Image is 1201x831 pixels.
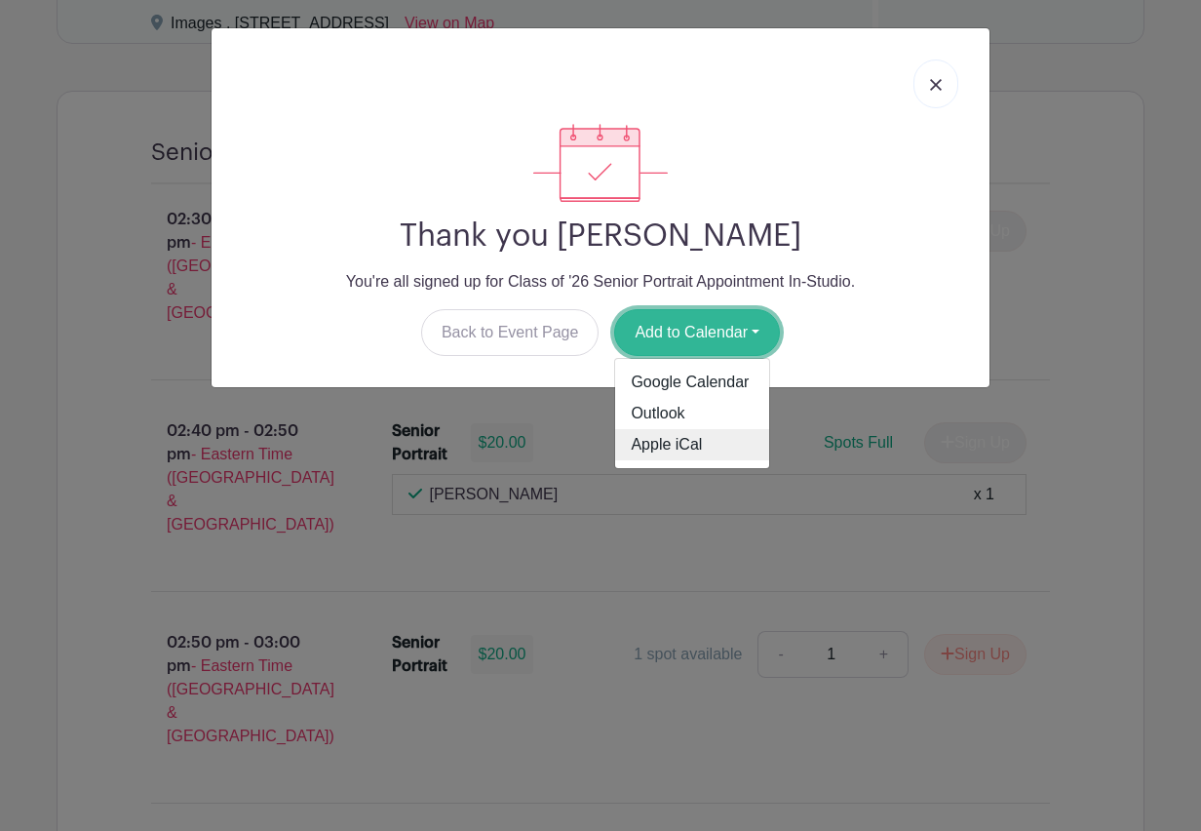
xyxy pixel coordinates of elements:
[533,124,668,202] img: signup_complete-c468d5dda3e2740ee63a24cb0ba0d3ce5d8a4ecd24259e683200fb1569d990c8.svg
[614,309,780,356] button: Add to Calendar
[615,398,769,429] a: Outlook
[227,218,974,255] h2: Thank you [PERSON_NAME]
[930,79,942,91] img: close_button-5f87c8562297e5c2d7936805f587ecaba9071eb48480494691a3f1689db116b3.svg
[227,270,974,294] p: You're all signed up for Class of '26 Senior Portrait Appointment In-Studio.
[421,309,600,356] a: Back to Event Page
[615,429,769,460] a: Apple iCal
[615,367,769,398] a: Google Calendar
